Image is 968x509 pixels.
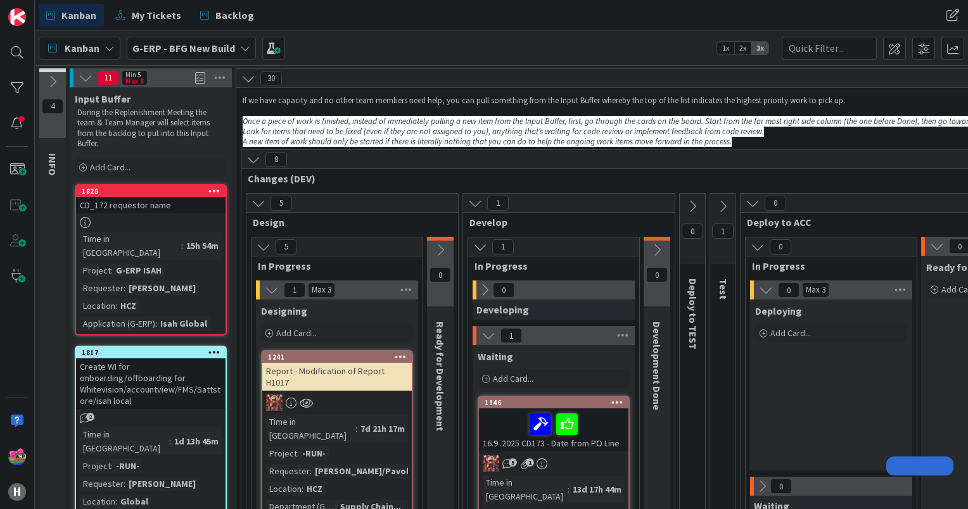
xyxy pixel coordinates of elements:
div: Location [266,482,302,496]
div: 13d 17h 44m [570,482,625,496]
span: Deploying [755,305,802,317]
span: 1 [487,196,509,211]
span: Develop [469,216,659,229]
span: : [169,434,171,448]
div: 1146 [479,397,628,408]
div: 1d 13h 45m [171,434,222,448]
div: CD_172 requestor name [76,197,226,213]
div: Location [80,299,115,313]
div: H [8,483,26,501]
span: 8 [265,152,287,167]
span: : [310,464,312,478]
span: INFO [46,153,59,175]
div: Time in [GEOGRAPHIC_DATA] [483,475,568,503]
a: My Tickets [108,4,189,27]
div: [PERSON_NAME]/Pavol... [312,464,419,478]
a: Kanban [39,4,104,27]
span: : [115,299,117,313]
input: Quick Filter... [782,37,877,60]
img: JK [266,394,283,411]
div: JK [479,455,628,472]
span: Add Card... [770,327,811,339]
span: Kanban [65,41,99,56]
span: : [115,494,117,508]
div: Time in [GEOGRAPHIC_DATA] [80,427,169,455]
div: Isah Global [157,317,210,330]
span: 11 [98,70,119,85]
div: 1241Report - Modification of Report H1017 [262,351,412,391]
div: Requester [266,464,310,478]
div: 1146 [485,398,628,407]
span: 30 [260,71,282,86]
span: 3x [751,42,768,54]
span: Input Buffer [75,92,131,105]
div: 7d 21h 17m [357,422,408,436]
div: Application (G-ERP) [80,317,155,330]
div: [PERSON_NAME] [125,281,199,295]
div: HCZ [303,482,326,496]
div: Max 8 [125,78,144,84]
div: 1241 [268,353,412,361]
div: -RUN- [113,459,143,473]
span: In Progress [752,260,901,272]
div: [PERSON_NAME] [125,477,199,491]
img: Visit kanbanzone.com [8,8,26,26]
div: Global [117,494,151,508]
span: Add Card... [493,373,533,384]
em: A new item of work should only be started if there is literally nothing that you can do to help t... [243,136,732,147]
em: Look for items that need to be fixed (even if they are not assigned to you), anything that’s wait... [243,126,764,137]
span: : [124,477,125,491]
span: Kanban [61,8,96,23]
div: 15h 54m [183,239,222,253]
div: Max 3 [312,287,331,293]
span: In Progress [258,260,407,272]
div: Time in [GEOGRAPHIC_DATA] [80,232,181,260]
span: : [568,482,570,496]
div: Requester [80,477,124,491]
p: During the Replenishment Meeting the team & Team Manager will select items from the backlog to pu... [77,108,224,149]
span: 0 [770,239,791,254]
div: Time in [GEOGRAPHIC_DATA] [266,415,355,443]
div: 1241 [262,351,412,363]
div: 1825 [76,185,226,197]
a: Backlog [193,4,262,27]
span: 0 [493,282,514,298]
span: 0 [765,196,786,211]
span: : [297,446,299,460]
span: : [302,482,303,496]
div: Requester [80,281,124,295]
a: 1825CD_172 requestor nameTime in [GEOGRAPHIC_DATA]:15h 54mProject:G-ERP ISAHRequester:[PERSON_NAM... [75,184,227,336]
span: 5 [276,239,297,254]
div: 16.9 .2025 CD173 - Date from PO Line [479,408,628,451]
span: 0 [770,479,792,494]
span: Designing [261,305,307,317]
span: : [155,317,157,330]
span: Development Done [651,322,663,410]
span: 1 [284,282,305,298]
div: G-ERP ISAH [113,263,165,277]
span: In Progress [474,260,623,272]
div: 1817 [76,347,226,358]
span: Deploy to TEST [687,279,699,349]
span: Developing [476,303,529,316]
span: Add Card... [90,161,131,173]
div: 1817 [82,348,226,357]
div: 1825CD_172 requestor name [76,185,226,213]
span: 1 [712,223,734,239]
div: 1825 [82,187,226,196]
span: My Tickets [132,8,181,23]
div: -RUN- [299,446,329,460]
span: Design [253,216,442,229]
div: Min 5 [125,72,141,78]
span: Test [717,279,730,299]
img: JK [8,448,26,465]
div: Project [266,446,297,460]
span: 2 [86,413,94,421]
div: 114616.9 .2025 CD173 - Date from PO Line [479,397,628,451]
span: 0 [646,267,668,282]
div: JK [262,394,412,411]
div: Max 3 [806,287,825,293]
b: G-ERP - BFG New Build [132,42,235,54]
span: 0 [682,223,703,239]
img: JK [483,455,499,472]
